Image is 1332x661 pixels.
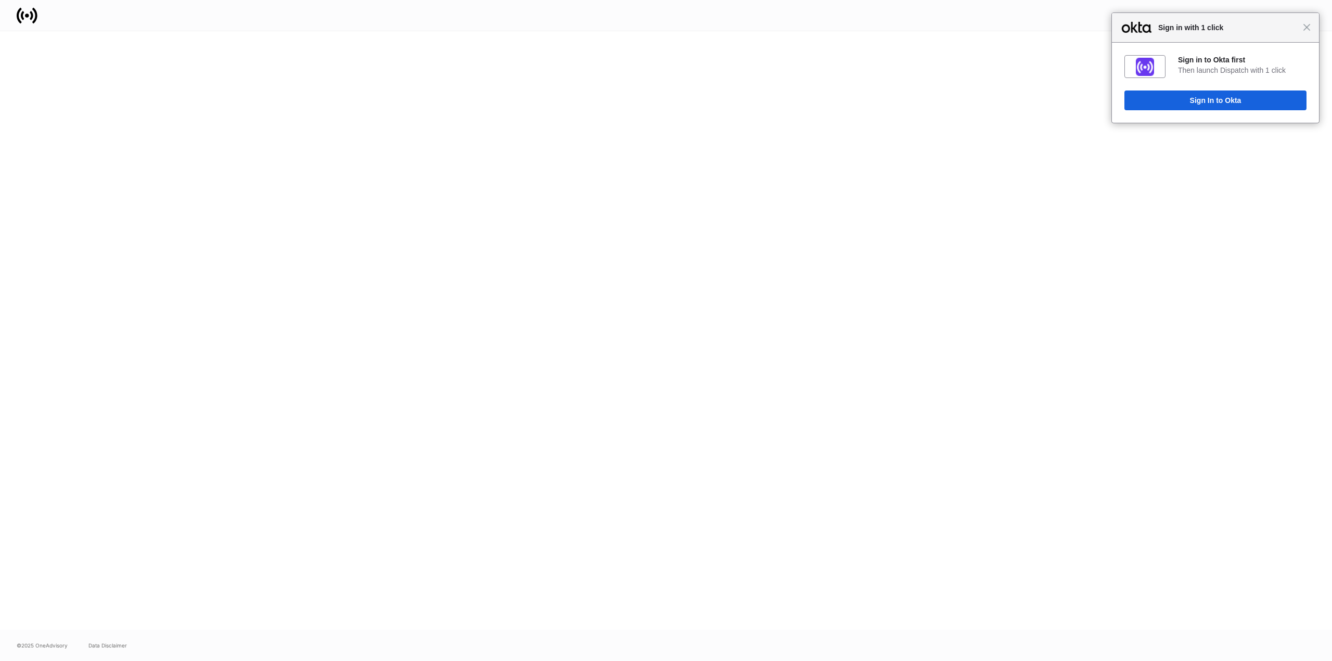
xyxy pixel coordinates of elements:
img: fs01jxrofoggULhDH358 [1136,58,1154,76]
span: © 2025 OneAdvisory [17,641,68,650]
div: Then launch Dispatch with 1 click [1178,66,1307,75]
span: Close [1303,23,1311,31]
button: Sign In to Okta [1124,90,1307,110]
span: Sign in with 1 click [1153,21,1303,34]
a: Data Disclaimer [88,641,127,650]
div: Sign in to Okta first [1178,55,1307,64]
